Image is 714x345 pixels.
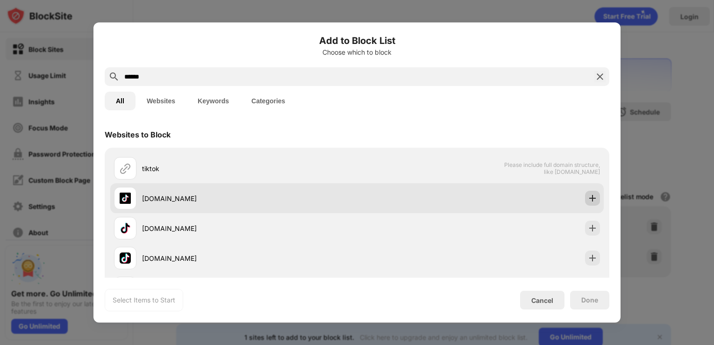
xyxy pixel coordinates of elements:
div: Done [581,296,598,304]
button: Websites [136,92,186,110]
img: favicons [120,223,131,234]
div: Choose which to block [105,49,609,56]
button: Keywords [186,92,240,110]
div: Select Items to Start [113,295,175,305]
div: [DOMAIN_NAME] [142,223,357,233]
div: [DOMAIN_NAME] [142,194,357,203]
div: Cancel [531,296,553,304]
button: All [105,92,136,110]
div: tiktok [142,164,357,173]
span: Please include full domain structure, like [DOMAIN_NAME] [504,161,600,175]
img: favicons [120,252,131,264]
div: Websites to Block [105,130,171,139]
h6: Add to Block List [105,34,609,48]
div: [DOMAIN_NAME] [142,253,357,263]
img: search.svg [108,71,120,82]
img: url.svg [120,163,131,174]
img: favicons [120,193,131,204]
button: Categories [240,92,296,110]
img: search-close [594,71,606,82]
